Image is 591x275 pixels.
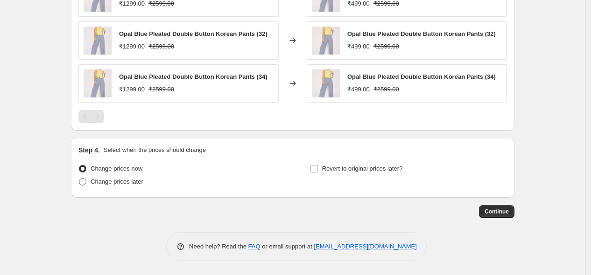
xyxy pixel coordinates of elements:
[78,145,100,155] h2: Step 4.
[373,42,399,51] strike: ₹2599.00
[312,69,340,97] img: SAR03471_80x.jpg
[347,73,496,80] span: Opal Blue Pleated Double Button Korean Pants (34)
[91,178,143,185] span: Change prices later
[78,110,104,123] nav: Pagination
[485,208,509,215] span: Continue
[347,30,496,37] span: Opal Blue Pleated Double Button Korean Pants (32)
[148,42,174,51] strike: ₹2599.00
[248,243,260,250] a: FAQ
[119,30,267,37] span: Opal Blue Pleated Double Button Korean Pants (32)
[84,69,112,97] img: SAR03471_80x.jpg
[84,27,112,55] img: SAR03471_80x.jpg
[347,42,370,51] div: ₹499.00
[314,243,417,250] a: [EMAIL_ADDRESS][DOMAIN_NAME]
[312,27,340,55] img: SAR03471_80x.jpg
[119,73,267,80] span: Opal Blue Pleated Double Button Korean Pants (34)
[119,42,145,51] div: ₹1299.00
[479,205,514,218] button: Continue
[189,243,248,250] span: Need help? Read the
[322,165,403,172] span: Revert to original prices later?
[347,85,370,94] div: ₹499.00
[91,165,142,172] span: Change prices now
[148,85,174,94] strike: ₹2599.00
[119,85,145,94] div: ₹1299.00
[373,85,399,94] strike: ₹2599.00
[104,145,206,155] p: Select when the prices should change
[260,243,314,250] span: or email support at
